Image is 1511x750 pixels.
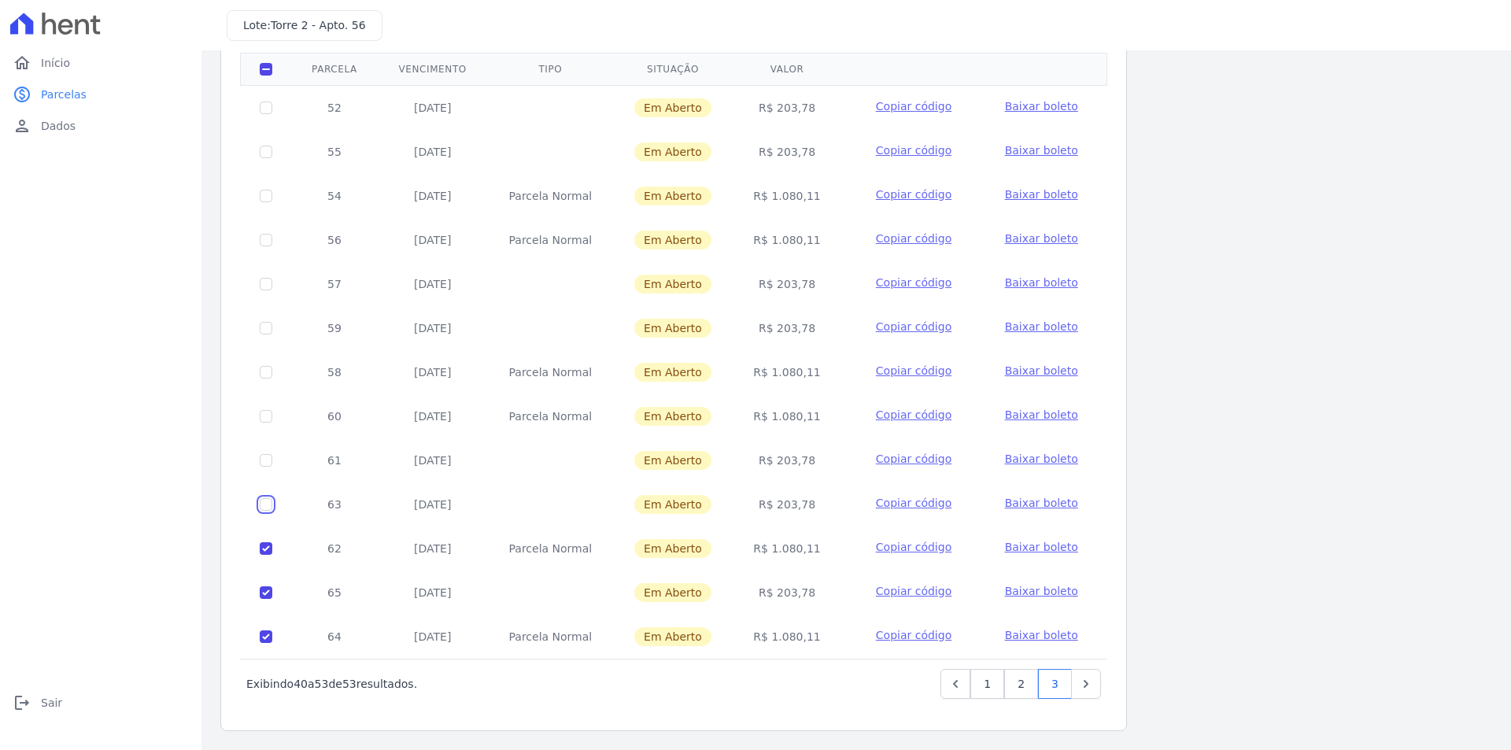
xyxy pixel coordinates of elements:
[970,669,1004,699] a: 1
[1005,363,1078,379] a: Baixar boleto
[634,539,711,558] span: Em Aberto
[1005,319,1078,334] a: Baixar boleto
[13,693,31,712] i: logout
[733,130,842,174] td: R$ 203,78
[860,231,966,246] button: Copiar código
[41,695,62,711] span: Sair
[291,350,378,394] td: 58
[876,541,951,553] span: Copiar código
[291,174,378,218] td: 54
[1005,451,1078,467] a: Baixar boleto
[1005,629,1078,641] span: Baixar boleto
[246,676,417,692] p: Exibindo a de resultados.
[378,615,488,659] td: [DATE]
[1005,539,1078,555] a: Baixar boleto
[860,363,966,379] button: Copiar código
[1004,669,1038,699] a: 2
[487,174,613,218] td: Parcela Normal
[1005,627,1078,643] a: Baixar boleto
[291,571,378,615] td: 65
[733,526,842,571] td: R$ 1.080,11
[41,118,76,134] span: Dados
[1005,495,1078,511] a: Baixar boleto
[1005,100,1078,113] span: Baixar boleto
[271,19,366,31] span: Torre 2 - Apto. 56
[487,394,613,438] td: Parcela Normal
[634,98,711,117] span: Em Aberto
[1005,188,1078,201] span: Baixar boleto
[291,53,378,85] th: Parcela
[378,53,488,85] th: Vencimento
[291,526,378,571] td: 62
[733,615,842,659] td: R$ 1.080,11
[733,174,842,218] td: R$ 1.080,11
[634,583,711,602] span: Em Aberto
[876,364,951,377] span: Copiar código
[378,438,488,482] td: [DATE]
[860,275,966,290] button: Copiar código
[291,130,378,174] td: 55
[876,629,951,641] span: Copiar código
[876,276,951,289] span: Copiar código
[378,571,488,615] td: [DATE]
[378,130,488,174] td: [DATE]
[1005,407,1078,423] a: Baixar boleto
[876,320,951,333] span: Copiar código
[487,218,613,262] td: Parcela Normal
[1005,453,1078,465] span: Baixar boleto
[1005,187,1078,202] a: Baixar boleto
[1005,408,1078,421] span: Baixar boleto
[41,87,87,102] span: Parcelas
[634,451,711,470] span: Em Aberto
[291,218,378,262] td: 56
[733,218,842,262] td: R$ 1.080,11
[1005,98,1078,114] a: Baixar boleto
[378,174,488,218] td: [DATE]
[6,110,195,142] a: personDados
[733,571,842,615] td: R$ 203,78
[487,615,613,659] td: Parcela Normal
[13,116,31,135] i: person
[487,350,613,394] td: Parcela Normal
[13,54,31,72] i: home
[378,394,488,438] td: [DATE]
[1005,275,1078,290] a: Baixar boleto
[1005,497,1078,509] span: Baixar boleto
[243,17,366,34] h3: Lote:
[378,85,488,130] td: [DATE]
[6,47,195,79] a: homeInício
[378,262,488,306] td: [DATE]
[634,363,711,382] span: Em Aberto
[860,627,966,643] button: Copiar código
[291,482,378,526] td: 63
[291,262,378,306] td: 57
[1005,231,1078,246] a: Baixar boleto
[613,53,733,85] th: Situação
[378,218,488,262] td: [DATE]
[860,187,966,202] button: Copiar código
[876,144,951,157] span: Copiar código
[860,407,966,423] button: Copiar código
[860,451,966,467] button: Copiar código
[378,482,488,526] td: [DATE]
[13,85,31,104] i: paid
[1005,364,1078,377] span: Baixar boleto
[1005,144,1078,157] span: Baixar boleto
[733,306,842,350] td: R$ 203,78
[634,231,711,249] span: Em Aberto
[876,497,951,509] span: Copiar código
[294,678,308,690] span: 40
[1005,320,1078,333] span: Baixar boleto
[634,142,711,161] span: Em Aberto
[733,438,842,482] td: R$ 203,78
[291,615,378,659] td: 64
[733,350,842,394] td: R$ 1.080,11
[860,98,966,114] button: Copiar código
[1038,669,1072,699] a: 3
[378,306,488,350] td: [DATE]
[1005,232,1078,245] span: Baixar boleto
[733,482,842,526] td: R$ 203,78
[1005,585,1078,597] span: Baixar boleto
[342,678,357,690] span: 53
[860,583,966,599] button: Copiar código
